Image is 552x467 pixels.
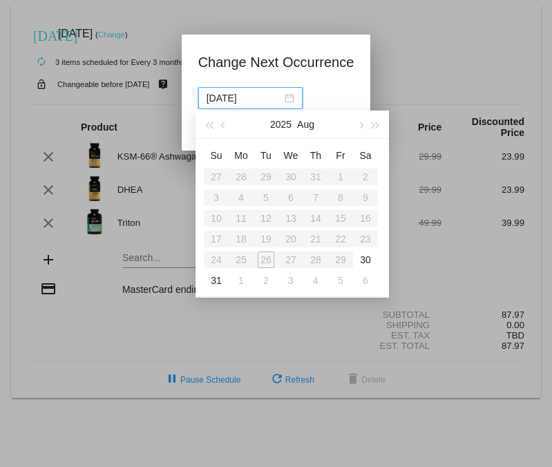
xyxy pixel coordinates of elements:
[258,272,274,289] div: 2
[208,272,225,289] div: 31
[278,270,303,291] td: 9/3/2025
[352,111,368,138] button: Next month (PageDown)
[283,272,299,289] div: 3
[353,270,378,291] td: 9/6/2025
[353,144,378,166] th: Sat
[204,144,229,166] th: Sun
[198,51,354,73] h1: Change Next Occurrence
[353,249,378,270] td: 8/30/2025
[328,270,353,291] td: 9/5/2025
[307,272,324,289] div: 4
[254,270,278,291] td: 9/2/2025
[357,272,374,289] div: 6
[368,111,383,138] button: Next year (Control + right)
[297,111,314,138] button: Aug
[233,272,249,289] div: 1
[332,272,349,289] div: 5
[201,111,216,138] button: Last year (Control + left)
[229,144,254,166] th: Mon
[229,270,254,291] td: 9/1/2025
[278,144,303,166] th: Wed
[303,144,328,166] th: Thu
[328,144,353,166] th: Fri
[216,111,231,138] button: Previous month (PageUp)
[270,111,292,138] button: 2025
[303,270,328,291] td: 9/4/2025
[204,270,229,291] td: 8/31/2025
[254,144,278,166] th: Tue
[207,90,282,106] input: Select date
[357,251,374,268] div: 30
